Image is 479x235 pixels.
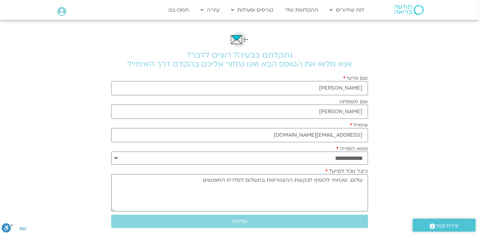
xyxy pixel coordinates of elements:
[197,4,223,16] a: עזרה
[232,218,248,224] span: שליחה
[111,51,368,69] h2: נתקלתם בבעיה? רוצים לדבר? אנא מלאו את הטופס הבא ואנו נחזור אליכם בהקדם דרך האימייל
[340,99,368,105] label: שם משפחה
[336,146,368,152] label: נושא הפנייה
[435,221,459,230] span: יצירת קשר
[111,81,368,95] input: שם פרטי
[282,4,321,16] a: ההקלטות שלי
[111,105,368,119] input: שם משפחה
[228,4,277,16] a: קורסים ופעילות
[350,122,368,128] label: אימייל
[111,75,368,231] form: טופס חדש
[395,5,424,15] img: תודעה בריאה
[325,168,368,174] label: כיצד נוכל לסייע?
[343,75,368,81] label: שם פרטי
[165,4,192,16] a: תמכו בנו
[326,4,367,16] a: לוח שידורים
[111,128,368,142] input: אימייל
[111,215,368,228] button: שליחה
[413,219,476,232] a: יצירת קשר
